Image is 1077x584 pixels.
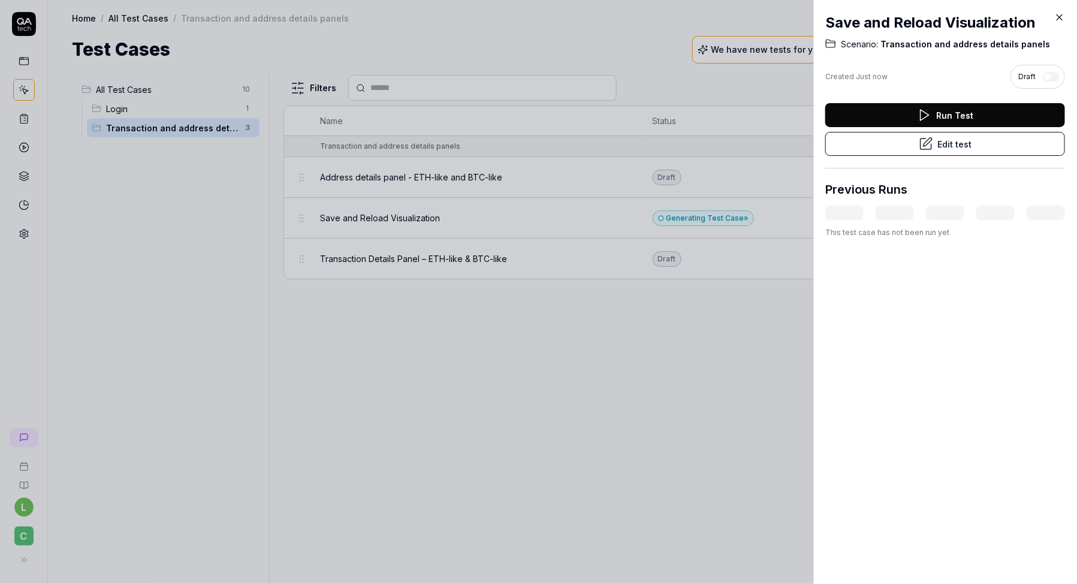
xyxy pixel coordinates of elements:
time: Just now [856,72,888,81]
button: Run Test [825,103,1065,127]
h2: Save and Reload Visualization [825,12,1065,34]
h3: Previous Runs [825,180,907,198]
span: Transaction and address details panels [878,38,1050,50]
div: This test case has not been run yet [825,227,1065,238]
button: Edit test [825,132,1065,156]
span: Scenario: [841,38,878,50]
div: Created [825,71,888,82]
span: Draft [1018,71,1036,82]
